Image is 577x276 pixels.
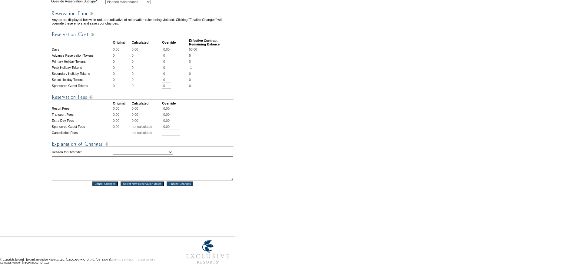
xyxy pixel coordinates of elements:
[167,181,193,186] input: Finalize Changes
[113,71,131,76] td: 0
[162,39,188,46] td: Override
[132,77,161,82] td: 0
[181,237,235,267] img: Exclusive Resorts
[132,83,161,88] td: 0
[52,83,112,88] td: Sponsored Guest Tokens
[52,124,112,129] td: Sponsored Guest Fees
[121,181,164,186] input: Select New Reservation Dates
[113,53,131,58] td: 0
[189,84,191,88] span: 0
[112,258,134,261] a: PRIVACY POLICY
[132,65,161,70] td: 0
[189,60,191,63] span: 0
[113,77,131,82] td: 0
[113,65,131,70] td: 0
[52,118,112,123] td: Extra Day Fees
[162,101,188,105] td: Override
[92,181,118,186] input: Cancel Changes
[52,112,112,117] td: Transport Fees
[189,72,191,75] span: 0
[52,130,112,135] td: Cancellation Fees
[52,93,234,101] img: Reservation Fees
[132,106,161,111] td: 0.00
[189,66,192,69] span: -1
[52,18,234,25] td: Any errors displayed below, in red, are indicative of reservation rules being violated. Clicking ...
[189,78,191,81] span: 0
[132,47,161,52] td: 0.00
[52,47,112,52] td: Days
[113,106,131,111] td: 0.00
[136,258,155,261] a: TERMS OF USE
[52,71,112,76] td: Secondary Holiday Tokens
[132,59,161,64] td: 0
[132,112,161,117] td: 0.00
[52,31,234,38] img: Reservation Cost
[132,101,161,105] td: Calculated
[113,124,131,129] td: 0.00
[132,130,161,135] td: not calculated
[52,106,112,111] td: Resort Fees
[52,59,112,64] td: Primary Holiday Tokens
[52,10,234,17] img: Reservation Errors
[52,77,112,82] td: Select Holiday Tokens
[113,47,131,52] td: 0.00
[113,83,131,88] td: 0
[52,140,234,148] img: Explanation of Changes
[113,101,131,105] td: Original
[113,59,131,64] td: 0
[132,53,161,58] td: 0
[132,71,161,76] td: 0
[52,148,112,156] td: Reason for Override:
[189,48,197,51] span: 53.00
[113,118,131,123] td: 0.00
[132,124,161,129] td: not calculated
[113,112,131,117] td: 0.00
[189,39,234,46] td: Effective Contract Remaining Balance
[132,39,161,46] td: Calculated
[52,53,112,58] td: Advance Reservation Tokens
[113,39,131,46] td: Original
[132,118,161,123] td: 0.00
[52,65,112,70] td: Peak Holiday Tokens
[189,54,191,57] span: 5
